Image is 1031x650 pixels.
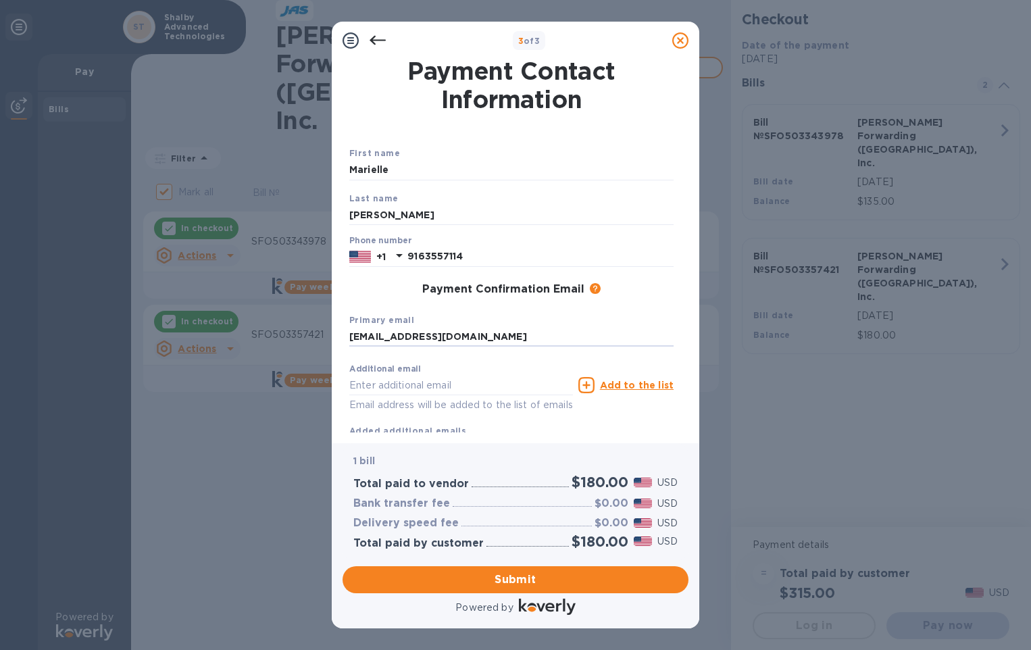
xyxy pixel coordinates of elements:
h3: Bank transfer fee [353,497,450,510]
h2: $180.00 [572,533,628,550]
input: Enter your last name [349,205,674,225]
p: USD [657,476,678,490]
span: 3 [518,36,524,46]
b: Last name [349,193,399,203]
b: 1 bill [353,455,375,466]
p: USD [657,516,678,530]
img: US [349,249,371,264]
img: USD [634,499,652,508]
b: First name [349,148,400,158]
u: Add to the list [600,380,674,391]
h1: Payment Contact Information [349,57,674,114]
b: Primary email [349,315,414,325]
input: Enter your primary name [349,327,674,347]
p: USD [657,497,678,511]
b: of 3 [518,36,540,46]
button: Submit [343,566,688,593]
img: USD [634,478,652,487]
b: Added additional emails [349,426,466,436]
input: Enter your first name [349,160,674,180]
h3: Payment Confirmation Email [422,283,584,296]
p: +1 [376,250,386,264]
img: USD [634,518,652,528]
label: Phone number [349,237,411,245]
h3: Total paid by customer [353,537,484,550]
input: Enter additional email [349,375,573,395]
h2: $180.00 [572,474,628,491]
h3: $0.00 [595,497,628,510]
span: Submit [353,572,678,588]
h3: Total paid to vendor [353,478,469,491]
h3: $0.00 [595,517,628,530]
p: USD [657,534,678,549]
input: Enter your phone number [407,247,674,267]
img: Logo [519,599,576,615]
label: Additional email [349,366,421,374]
p: Powered by [455,601,513,615]
p: Email address will be added to the list of emails [349,397,573,413]
img: USD [634,536,652,546]
h3: Delivery speed fee [353,517,459,530]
